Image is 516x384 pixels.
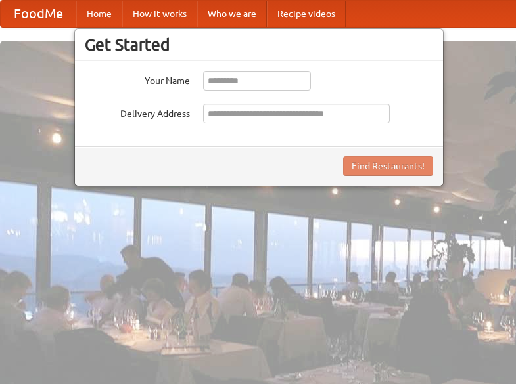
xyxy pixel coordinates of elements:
[1,1,76,27] a: FoodMe
[85,71,190,87] label: Your Name
[85,104,190,120] label: Delivery Address
[85,35,433,54] h3: Get Started
[197,1,267,27] a: Who we are
[267,1,346,27] a: Recipe videos
[122,1,197,27] a: How it works
[343,156,433,176] button: Find Restaurants!
[76,1,122,27] a: Home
